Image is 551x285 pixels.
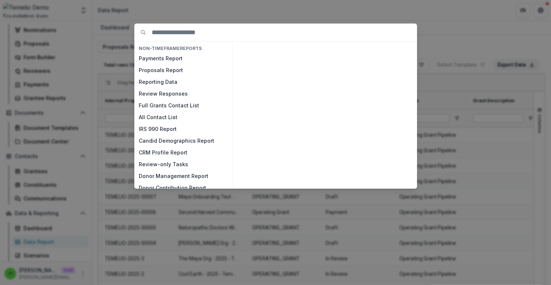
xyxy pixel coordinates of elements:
button: Reporting Data [134,76,232,88]
button: Donor Contribution Report [134,182,232,194]
button: Candid Demographics Report [134,135,232,147]
button: IRS 990 Report [134,123,232,135]
button: Full Grants Contact List [134,100,232,111]
button: Review Responses [134,88,232,100]
button: All Contact List [134,111,232,123]
button: Donor Management Report [134,170,232,182]
button: CRM Profile Report [134,147,232,158]
h4: NON-TIMEFRAME Reports [134,44,232,53]
button: Payments Report [134,53,232,64]
button: Proposals Report [134,64,232,76]
button: Review-only Tasks [134,158,232,170]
